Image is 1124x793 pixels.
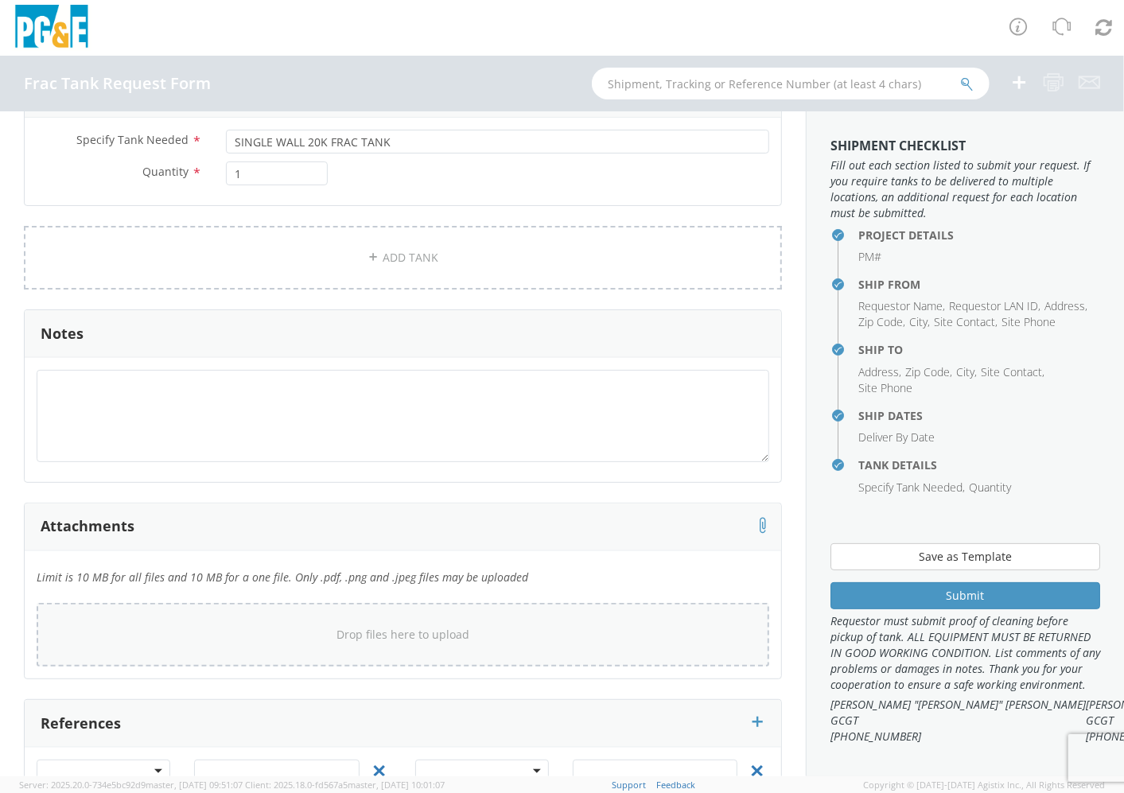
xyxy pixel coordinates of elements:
li: , [909,314,930,330]
button: Submit [830,582,1100,609]
span: Client: 2025.18.0-fd567a5 [245,779,445,791]
span: Zip Code [858,314,903,329]
a: Feedback [657,779,696,791]
li: , [858,364,901,380]
span: Requestor Name [858,298,943,313]
h4: Frac Tank Request Form [24,75,211,92]
h4: Ship To [858,344,1100,356]
span: Deliver By Date [858,430,935,445]
li: , [981,364,1044,380]
span: Copyright © [DATE]-[DATE] Agistix Inc., All Rights Reserved [863,779,1105,791]
span: Specify Tank Needed [76,132,189,147]
span: PM# [858,249,881,264]
li: , [956,364,977,380]
li: , [905,364,952,380]
h5: Limit is 10 MB for all files and 10 MB for a one file. Only .pdf, .png and .jpeg files may be upl... [37,571,769,595]
span: Address [858,364,899,379]
h3: Shipment Checklist [830,139,1100,154]
span: Server: 2025.20.0-734e5bc92d9 [19,779,243,791]
h4: Ship From [858,278,1100,290]
li: , [858,314,905,330]
h3: References [41,716,121,732]
li: , [858,480,965,496]
span: Quantity [142,164,189,179]
li: , [858,298,945,314]
h4: Ship Dates [858,410,1100,422]
span: Site Contact [981,364,1042,379]
a: ADD TANK [24,226,782,290]
input: Shipment, Tracking or Reference Number (at least 4 chars) [592,68,990,99]
li: , [1044,298,1087,314]
li: , [949,298,1040,314]
span: Quantity [969,480,1011,495]
span: Fill out each section listed to submit your request. If you require tanks to be delivered to mult... [830,157,1100,221]
span: Address [1044,298,1085,313]
button: Save as Template [830,543,1100,570]
span: Zip Code [905,364,950,379]
li: , [934,314,998,330]
span: Requestor must submit proof of cleaning before pickup of tank. ALL EQUIPMENT MUST BE RETURNED IN ... [830,613,1100,693]
span: master, [DATE] 10:01:07 [348,779,445,791]
span: City [909,314,928,329]
img: pge-logo-06675f144f4cfa6a6814.png [12,5,91,52]
a: Support [613,779,647,791]
h4: Project Details [858,229,1100,241]
span: Site Phone [1001,314,1056,329]
span: City [956,364,974,379]
h4: Tank Details [858,459,1100,471]
span: Site Phone [858,380,912,395]
span: Drop files here to upload [336,627,469,642]
h3: Attachments [41,519,134,534]
span: Specify Tank Needed [858,480,963,495]
span: [PERSON_NAME] "[PERSON_NAME]" [PERSON_NAME] GCGT [PHONE_NUMBER] [830,697,1086,744]
span: Requestor LAN ID [949,298,1038,313]
h3: Notes [41,326,84,342]
span: master, [DATE] 09:51:07 [146,779,243,791]
span: Site Contact [934,314,995,329]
